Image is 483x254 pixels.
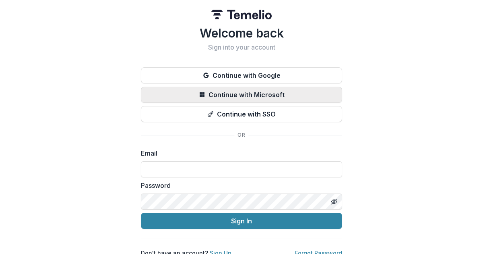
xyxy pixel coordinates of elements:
img: Temelio [211,10,272,19]
button: Continue with Microsoft [141,87,342,103]
button: Toggle password visibility [328,195,341,208]
button: Continue with SSO [141,106,342,122]
h2: Sign into your account [141,44,342,51]
label: Email [141,148,337,158]
h1: Welcome back [141,26,342,40]
label: Password [141,181,337,190]
button: Sign In [141,213,342,229]
button: Continue with Google [141,67,342,83]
